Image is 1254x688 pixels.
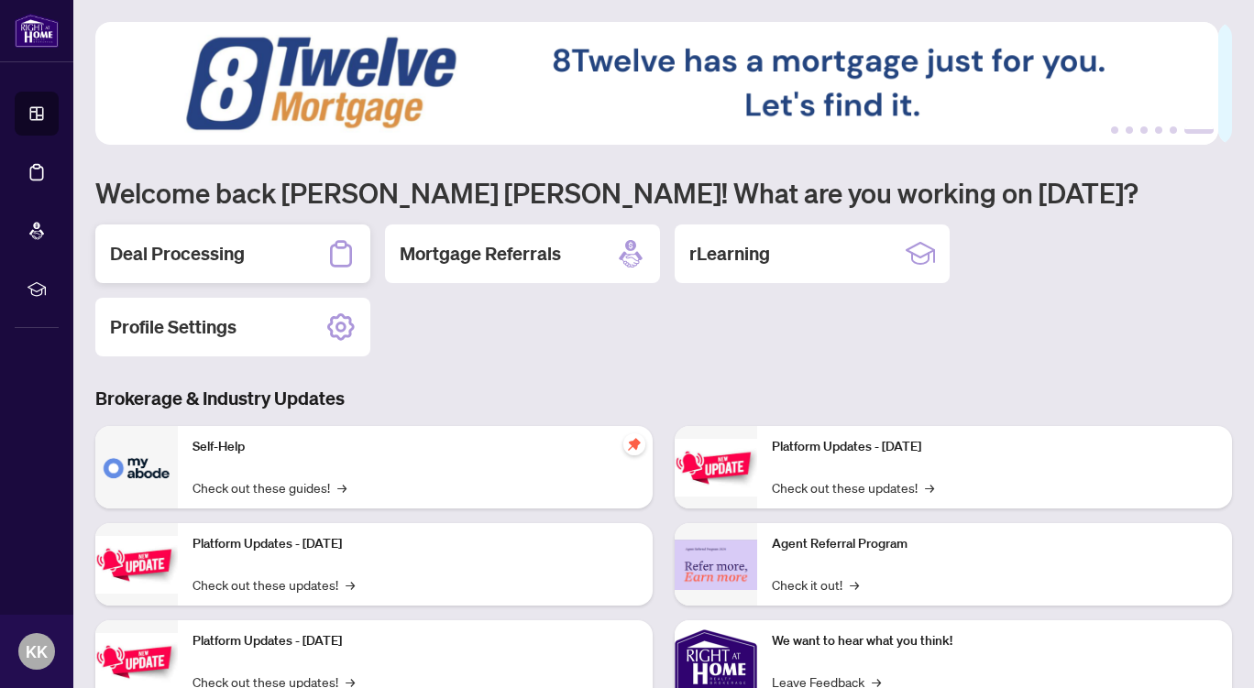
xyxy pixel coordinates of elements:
button: 6 [1184,126,1214,134]
h2: Profile Settings [110,314,236,340]
h2: Deal Processing [110,241,245,267]
img: Agent Referral Program [675,540,757,590]
img: Platform Updates - June 23, 2025 [675,439,757,497]
button: 2 [1126,126,1133,134]
button: 3 [1140,126,1148,134]
span: → [346,574,355,595]
h3: Brokerage & Industry Updates [95,386,1232,411]
img: Platform Updates - September 16, 2025 [95,536,178,594]
h2: rLearning [689,241,770,267]
h2: Mortgage Referrals [400,241,561,267]
button: 4 [1155,126,1162,134]
p: Platform Updates - [DATE] [192,631,638,651]
img: Self-Help [95,426,178,508]
img: logo [15,14,59,48]
p: We want to hear what you think! [772,631,1217,651]
a: Check out these guides!→ [192,477,346,497]
a: Check it out!→ [772,574,859,595]
p: Platform Updates - [DATE] [772,437,1217,457]
span: KK [26,639,48,664]
img: Slide 5 [95,22,1218,145]
button: 1 [1111,126,1118,134]
p: Self-Help [192,437,638,457]
span: → [925,477,934,497]
p: Platform Updates - [DATE] [192,534,638,554]
span: → [337,477,346,497]
a: Check out these updates!→ [772,477,934,497]
span: → [850,574,859,595]
p: Agent Referral Program [772,534,1217,554]
h1: Welcome back [PERSON_NAME] [PERSON_NAME]! What are you working on [DATE]? [95,175,1232,210]
span: pushpin [623,433,645,455]
button: 5 [1170,126,1177,134]
a: Check out these updates!→ [192,574,355,595]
